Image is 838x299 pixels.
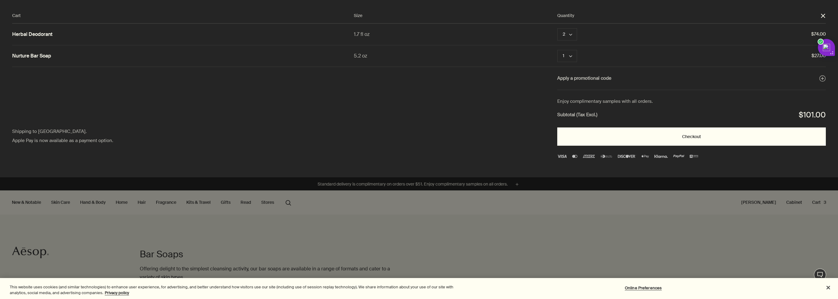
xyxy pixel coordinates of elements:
img: Amex Logo [583,155,595,158]
button: Close [820,13,826,19]
button: Checkout [557,127,826,146]
button: Quantity 2 [557,28,577,40]
button: Close [822,281,835,294]
img: klarna (1) [654,155,668,158]
span: $74.00 [603,30,826,38]
div: 1.7 fl oz [354,30,557,38]
a: Herbal Deodorant [12,31,52,38]
img: diners-club-international-2 [600,155,613,158]
button: Apply a promotional code [557,75,826,82]
div: 5.2 oz [354,52,557,60]
img: discover-3 [618,155,636,158]
button: Online Preferences, Opens the preference center dialog [624,282,662,294]
div: Size [354,12,557,19]
button: Live Assistance [814,269,826,281]
span: $27.00 [603,52,826,60]
img: Apple Pay [642,155,649,158]
button: Quantity 1 [557,50,577,62]
a: More information about your privacy, opens in a new tab [105,290,129,295]
div: $101.00 [799,109,826,122]
strong: Subtotal (Tax Excl.) [557,111,597,119]
div: Apple Pay is now available as a payment option. [12,137,269,145]
div: Shipping to [GEOGRAPHIC_DATA]. [12,128,269,136]
div: Enjoy complimentary samples with all orders. [557,98,826,106]
img: Visa Logo [557,155,567,158]
a: Nurture Bar Soap [12,53,51,59]
img: alipay-logo [690,155,698,158]
div: Quantity [557,12,820,19]
img: PayPal Logo [673,155,684,158]
div: Cart [12,12,354,19]
div: This website uses cookies (and similar technologies) to enhance user experience, for advertising,... [10,284,461,296]
img: Mastercard Logo [572,155,577,158]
